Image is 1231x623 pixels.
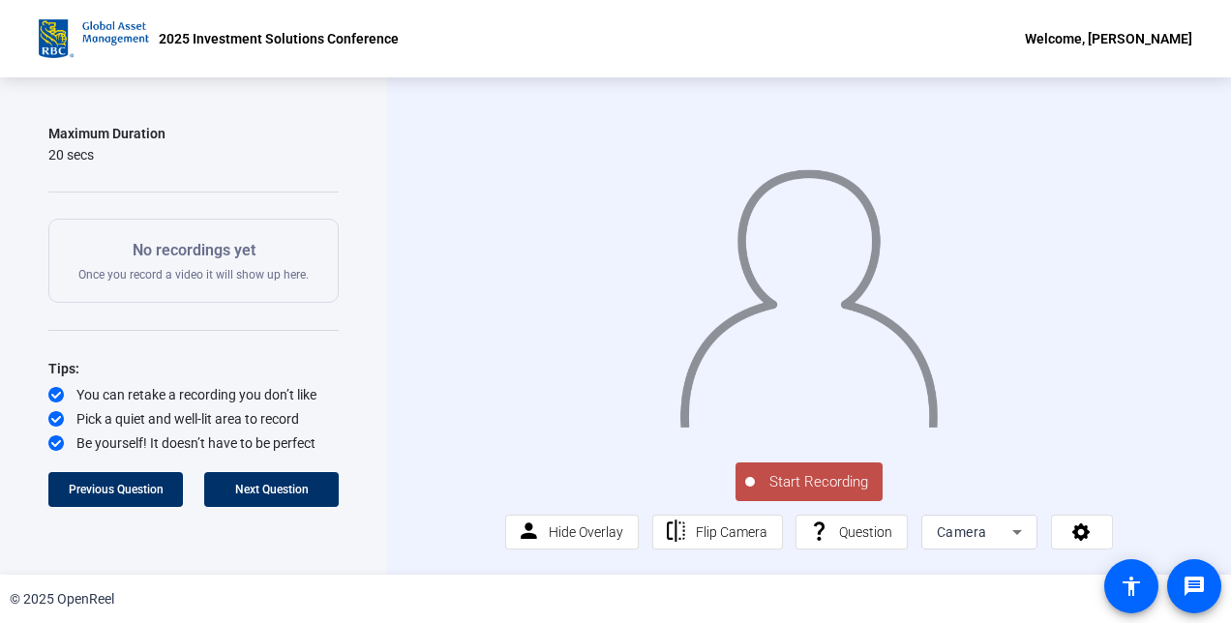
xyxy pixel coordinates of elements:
div: Maximum Duration [48,122,165,145]
mat-icon: message [1183,575,1206,598]
div: Be yourself! It doesn’t have to be perfect [48,433,339,453]
mat-icon: question_mark [807,519,831,544]
p: 2025 Investment Solutions Conference [159,27,399,50]
span: Question [839,524,892,540]
span: Start Recording [755,471,883,493]
span: Camera [937,524,987,540]
mat-icon: flip [664,519,688,544]
div: Pick a quiet and well-lit area to record [48,409,339,429]
span: Next Question [235,483,309,496]
button: Question [796,515,908,549]
button: Flip Camera [652,515,783,549]
div: You can retake a recording you don’t like [48,385,339,404]
div: Welcome, [PERSON_NAME] [1025,27,1192,50]
p: No recordings yet [78,239,309,262]
div: © 2025 OpenReel [10,589,114,609]
div: Tips: [48,357,339,380]
mat-icon: accessibility [1120,575,1143,598]
button: Hide Overlay [505,515,639,549]
img: overlay [677,154,940,427]
span: Hide Overlay [549,524,623,540]
button: Next Question [204,472,339,507]
button: Start Recording [736,462,883,501]
mat-icon: person [517,519,541,544]
span: Previous Question [69,483,164,496]
span: Flip Camera [696,524,767,540]
div: Once you record a video it will show up here. [78,239,309,282]
img: OpenReel logo [39,19,149,58]
div: 20 secs [48,145,165,164]
button: Previous Question [48,472,183,507]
